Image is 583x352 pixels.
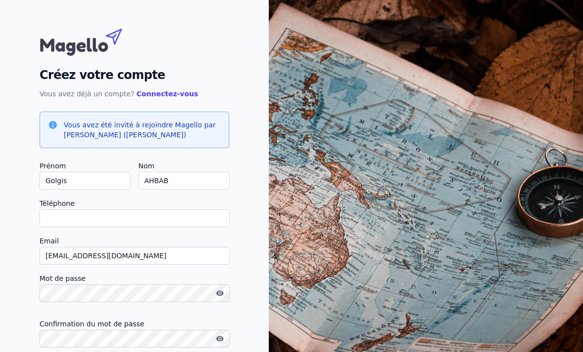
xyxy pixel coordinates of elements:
[64,120,221,140] h3: Vous avez été invité à rejoindre Magello par [PERSON_NAME] ([PERSON_NAME])
[40,197,229,209] label: Téléphone
[40,273,229,284] label: Mot de passe
[40,66,229,84] h2: Créez votre compte
[40,235,229,247] label: Email
[136,90,198,98] a: Connectez-vous
[40,160,130,172] label: Prénom
[40,88,229,100] p: Vous avez déjà un compte?
[40,318,229,330] label: Confirmation du mot de passe
[138,160,229,172] label: Nom
[40,24,143,58] img: Magello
